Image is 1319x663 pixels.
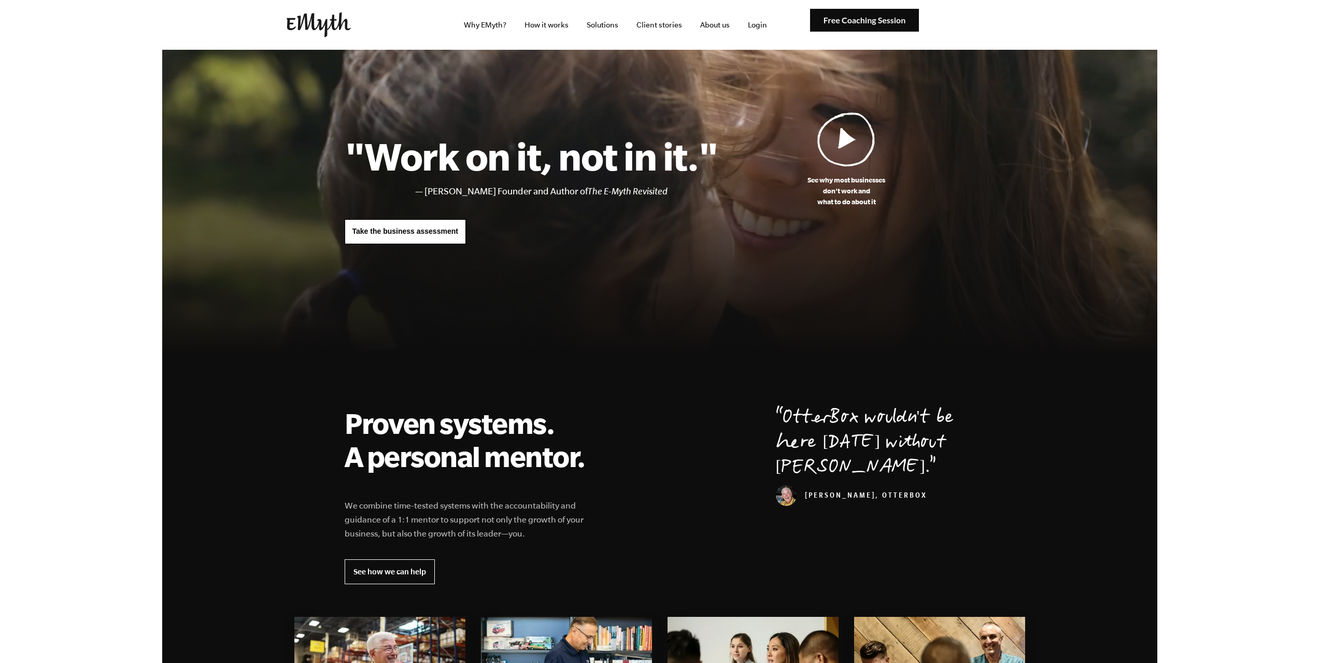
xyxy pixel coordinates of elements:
[718,175,975,207] p: See why most businesses don't work and what to do about it
[588,186,668,196] i: The E-Myth Revisited
[776,492,927,501] cite: [PERSON_NAME], OtterBox
[352,227,458,235] span: Take the business assessment
[776,485,797,506] img: Curt Richardson, OtterBox
[810,9,919,32] img: Free Coaching Session
[345,499,598,541] p: We combine time-tested systems with the accountability and guidance of a 1:1 mentor to support no...
[924,13,1033,36] iframe: Embedded CTA
[345,133,718,179] h1: "Work on it, not in it."
[718,112,975,207] a: See why most businessesdon't work andwhat to do about it
[424,184,718,199] li: [PERSON_NAME] Founder and Author of
[345,219,466,244] a: Take the business assessment
[345,406,598,473] h2: Proven systems. A personal mentor.
[776,406,975,481] p: OtterBox wouldn't be here [DATE] without [PERSON_NAME].
[817,112,875,166] img: Play Video
[345,559,435,584] a: See how we can help
[287,12,351,37] img: EMyth
[1267,613,1319,663] iframe: Chat Widget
